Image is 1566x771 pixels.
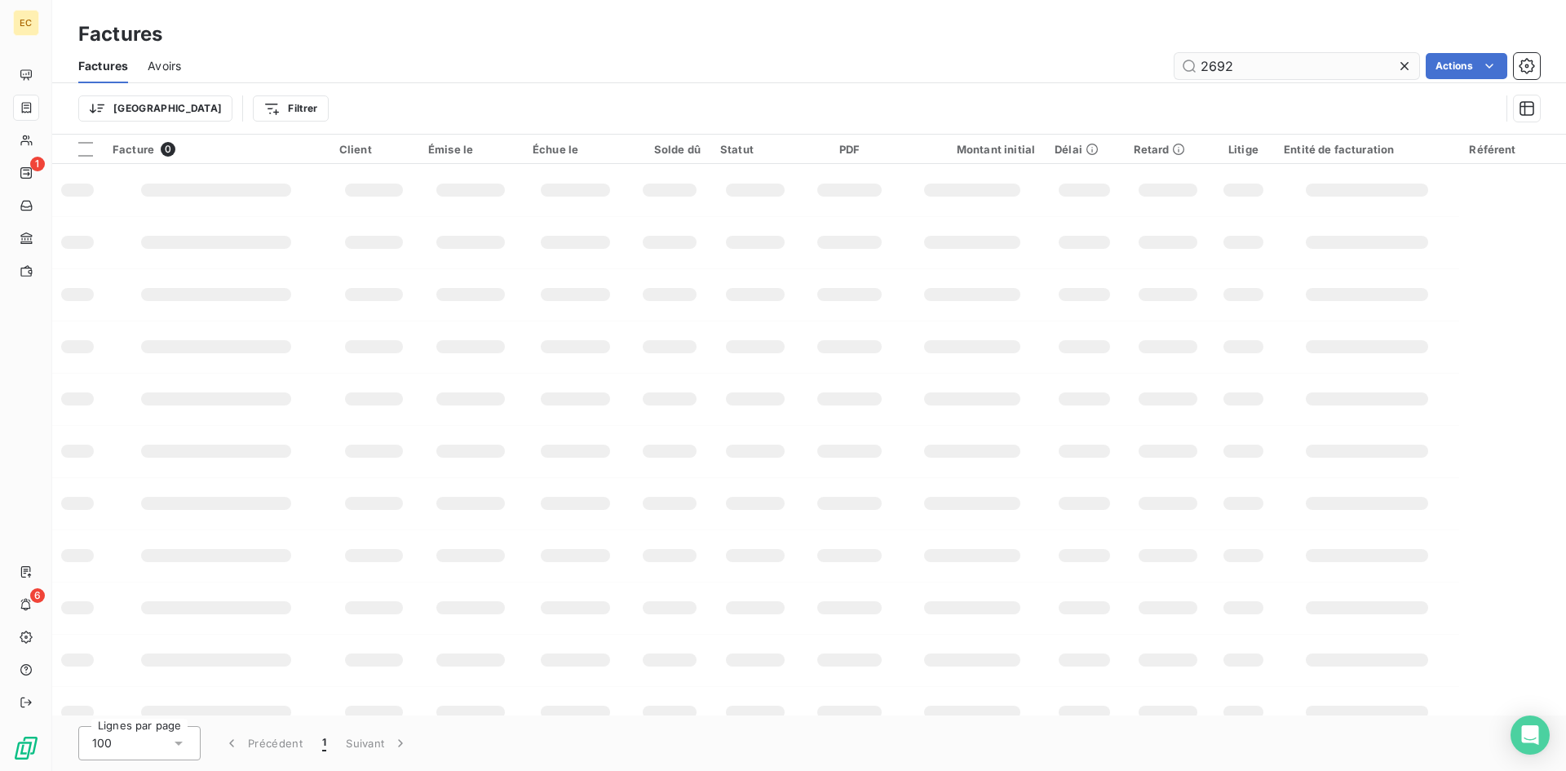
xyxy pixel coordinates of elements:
[322,735,326,751] span: 1
[1174,53,1419,79] input: Rechercher
[533,143,618,156] div: Échue le
[1426,53,1507,79] button: Actions
[336,726,418,760] button: Suivant
[30,588,45,603] span: 6
[78,20,162,49] h3: Factures
[78,58,128,74] span: Factures
[30,157,45,171] span: 1
[1223,143,1265,156] div: Litige
[1055,143,1113,156] div: Délai
[161,142,175,157] span: 0
[113,143,154,156] span: Facture
[92,735,112,751] span: 100
[810,143,889,156] div: PDF
[720,143,790,156] div: Statut
[148,58,181,74] span: Avoirs
[1511,716,1550,755] div: Open Intercom Messenger
[428,143,513,156] div: Émise le
[78,95,232,122] button: [GEOGRAPHIC_DATA]
[13,735,39,761] img: Logo LeanPay
[312,726,336,760] button: 1
[1284,143,1449,156] div: Entité de facturation
[253,95,328,122] button: Filtrer
[638,143,701,156] div: Solde dû
[1134,143,1203,156] div: Retard
[1469,143,1556,156] div: Référent
[909,143,1035,156] div: Montant initial
[13,10,39,36] div: EC
[339,143,409,156] div: Client
[214,726,312,760] button: Précédent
